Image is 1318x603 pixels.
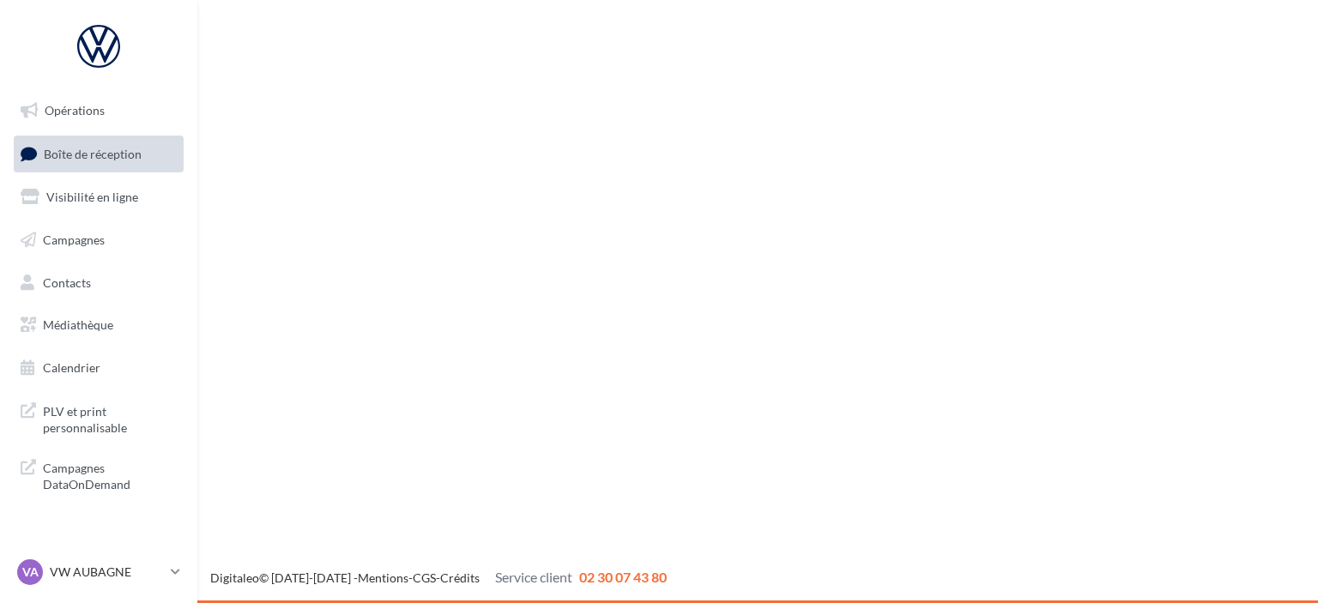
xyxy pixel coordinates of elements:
[14,556,184,588] a: VA VW AUBAGNE
[10,393,187,443] a: PLV et print personnalisable
[358,570,408,585] a: Mentions
[10,350,187,386] a: Calendrier
[495,569,572,585] span: Service client
[579,569,667,585] span: 02 30 07 43 80
[413,570,436,585] a: CGS
[43,400,177,437] span: PLV et print personnalisable
[10,449,187,500] a: Campagnes DataOnDemand
[10,222,187,258] a: Campagnes
[43,360,100,375] span: Calendrier
[43,317,113,332] span: Médiathèque
[43,456,177,493] span: Campagnes DataOnDemand
[46,190,138,204] span: Visibilité en ligne
[43,274,91,289] span: Contacts
[50,564,164,581] p: VW AUBAGNE
[440,570,480,585] a: Crédits
[10,93,187,129] a: Opérations
[22,564,39,581] span: VA
[43,232,105,247] span: Campagnes
[10,307,187,343] a: Médiathèque
[10,265,187,301] a: Contacts
[44,146,142,160] span: Boîte de réception
[10,179,187,215] a: Visibilité en ligne
[210,570,259,585] a: Digitaleo
[10,136,187,172] a: Boîte de réception
[210,570,667,585] span: © [DATE]-[DATE] - - -
[45,103,105,118] span: Opérations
